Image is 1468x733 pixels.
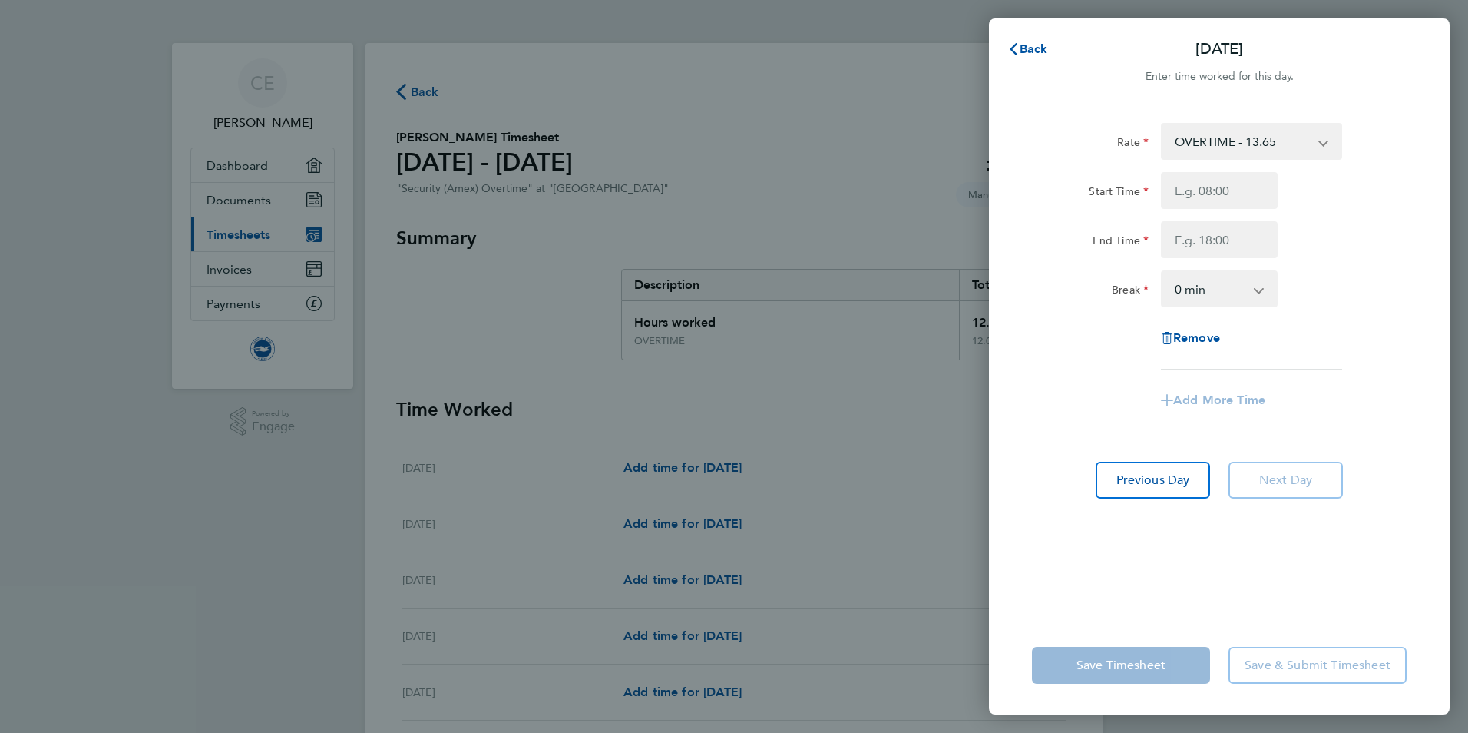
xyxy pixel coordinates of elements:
[1093,234,1149,252] label: End Time
[992,34,1063,65] button: Back
[1173,330,1220,345] span: Remove
[1112,283,1149,301] label: Break
[1117,135,1149,154] label: Rate
[1161,221,1278,258] input: E.g. 18:00
[1195,38,1243,60] p: [DATE]
[1020,41,1048,56] span: Back
[1161,172,1278,209] input: E.g. 08:00
[1096,462,1210,499] button: Previous Day
[1161,332,1220,344] button: Remove
[989,68,1450,86] div: Enter time worked for this day.
[1089,184,1149,203] label: Start Time
[1116,473,1190,488] span: Previous Day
